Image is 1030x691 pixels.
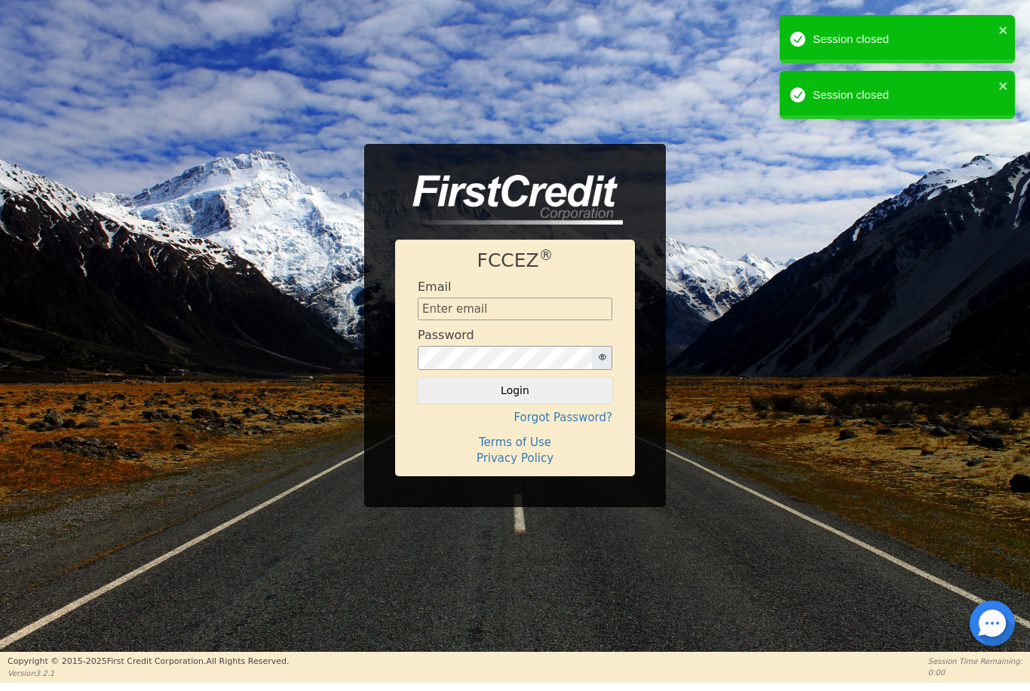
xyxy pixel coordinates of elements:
[813,31,994,48] div: Session closed
[418,436,612,449] h4: Terms of Use
[418,411,612,424] h4: Forgot Password?
[418,249,612,272] h1: FCCEZ
[418,346,593,370] input: password
[998,21,1009,38] button: close
[539,247,553,263] sup: ®
[206,656,289,666] span: All Rights Reserved.
[928,667,1022,678] p: 0:00
[8,656,289,668] p: Copyright © 2015- 2025 First Credit Corporation.
[418,298,612,320] input: Enter email
[418,378,612,403] button: Login
[418,451,612,465] h4: Privacy Policy
[928,656,1022,667] p: Session Time Remaining:
[813,87,994,104] div: Session closed
[998,77,1009,94] button: close
[395,175,623,225] img: logo-CMu_cnol.png
[418,328,474,342] h4: Password
[8,668,289,679] p: Version 3.2.1
[418,280,451,294] h4: Email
